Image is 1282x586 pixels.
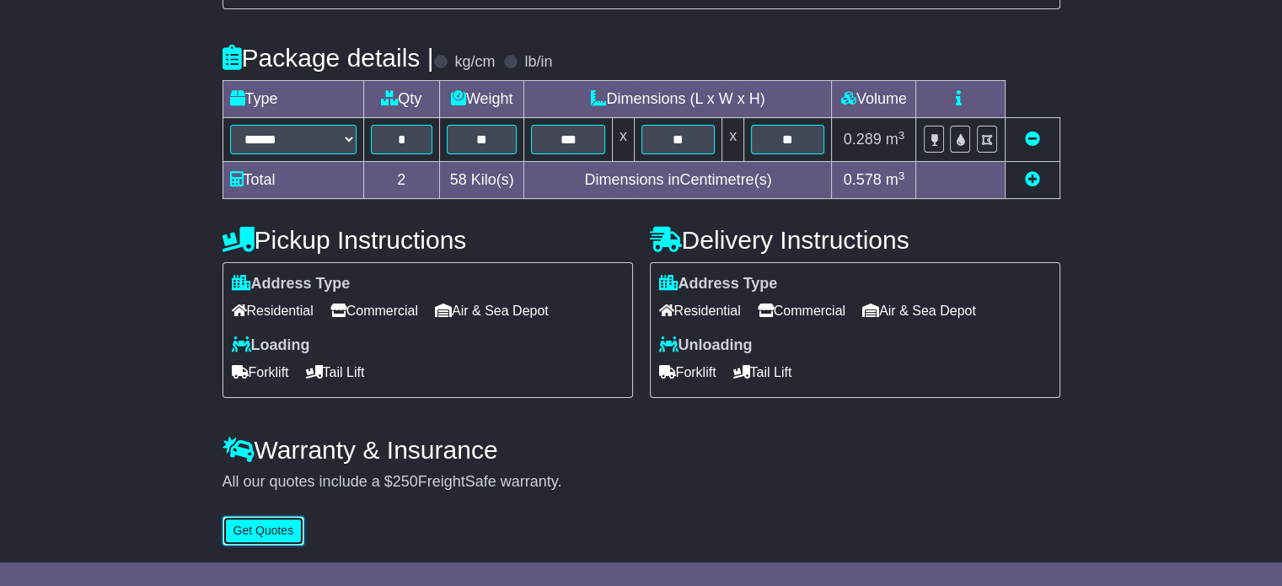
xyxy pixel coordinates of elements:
td: Volume [832,81,916,118]
td: Total [223,162,363,199]
a: Add new item [1025,171,1040,188]
span: 58 [450,171,467,188]
td: Dimensions (L x W x H) [524,81,832,118]
button: Get Quotes [223,516,305,546]
td: x [722,118,744,162]
span: 0.289 [844,131,882,148]
h4: Pickup Instructions [223,226,633,254]
span: Forklift [659,359,716,385]
td: x [612,118,634,162]
label: Address Type [659,275,778,293]
span: Commercial [758,298,845,324]
span: Commercial [330,298,418,324]
td: Dimensions in Centimetre(s) [524,162,832,199]
label: Loading [232,336,310,355]
sup: 3 [898,169,905,182]
label: Address Type [232,275,351,293]
div: All our quotes include a $ FreightSafe warranty. [223,473,1060,492]
h4: Warranty & Insurance [223,436,1060,464]
label: kg/cm [454,53,495,72]
span: Tail Lift [306,359,365,385]
span: 250 [393,473,418,490]
td: Kilo(s) [439,162,524,199]
span: 0.578 [844,171,882,188]
h4: Package details | [223,44,434,72]
td: Weight [439,81,524,118]
td: Type [223,81,363,118]
span: Forklift [232,359,289,385]
span: Residential [659,298,741,324]
span: Air & Sea Depot [862,298,976,324]
span: Residential [232,298,314,324]
label: Unloading [659,336,753,355]
td: Qty [363,81,439,118]
span: m [886,171,905,188]
sup: 3 [898,129,905,142]
a: Remove this item [1025,131,1040,148]
h4: Delivery Instructions [650,226,1060,254]
td: 2 [363,162,439,199]
label: lb/in [524,53,552,72]
span: Air & Sea Depot [435,298,549,324]
span: m [886,131,905,148]
span: Tail Lift [733,359,792,385]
